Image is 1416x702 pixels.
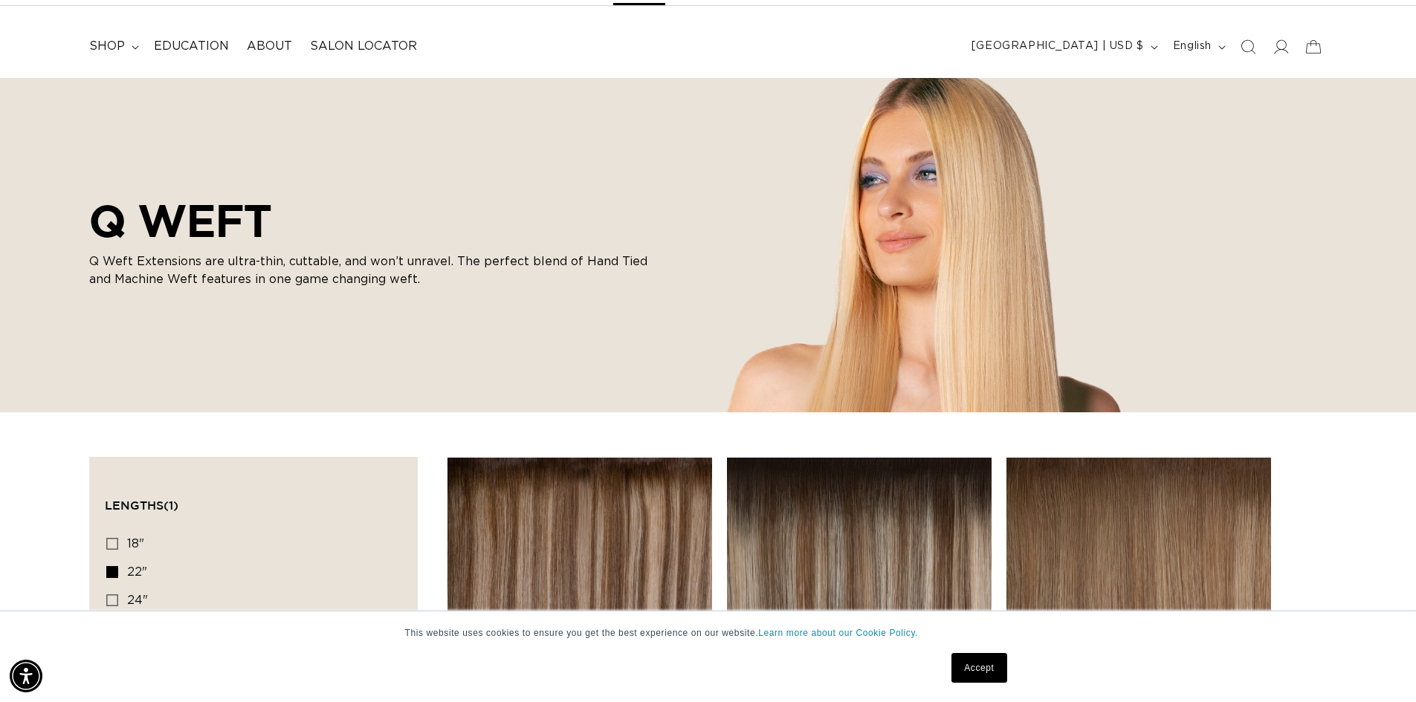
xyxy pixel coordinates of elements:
[758,628,918,638] a: Learn more about our Cookie Policy.
[310,39,417,54] span: Salon Locator
[238,30,301,63] a: About
[105,472,402,526] summary: Lengths (1 selected)
[127,594,148,606] span: 24"
[89,253,654,288] p: Q Weft Extensions are ultra-thin, cuttable, and won’t unravel. The perfect blend of Hand Tied and...
[1164,33,1232,61] button: English
[127,538,144,550] span: 18"
[105,498,178,512] span: Lengths
[1232,30,1264,63] summary: Search
[154,39,229,54] span: Education
[963,33,1164,61] button: [GEOGRAPHIC_DATA] | USD $
[89,39,125,54] span: shop
[972,39,1144,54] span: [GEOGRAPHIC_DATA] | USD $
[127,566,147,578] span: 22"
[405,626,1012,640] p: This website uses cookies to ensure you get the best experience on our website.
[247,39,292,54] span: About
[951,653,1006,683] a: Accept
[10,660,42,692] div: Accessibility Menu
[89,195,654,247] h2: Q WEFT
[145,30,238,63] a: Education
[164,498,178,512] span: (1)
[1173,39,1212,54] span: English
[301,30,426,63] a: Salon Locator
[1342,631,1416,702] iframe: Chat Widget
[80,30,145,63] summary: shop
